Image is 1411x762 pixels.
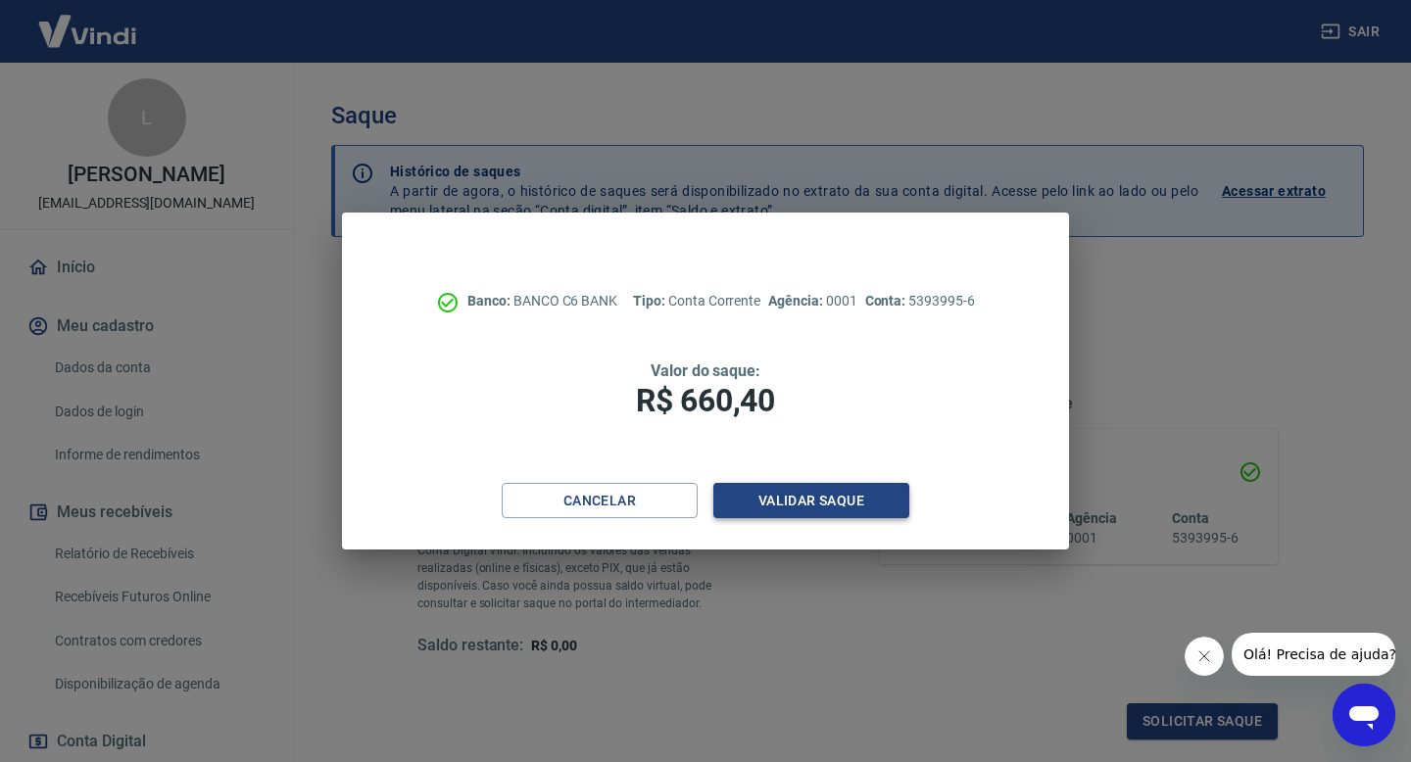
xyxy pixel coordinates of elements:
span: Valor do saque: [651,361,760,380]
button: Cancelar [502,483,698,519]
iframe: Close message [1185,637,1224,676]
p: 0001 [768,291,856,311]
span: Conta: [865,293,909,309]
iframe: Button to launch messaging window [1333,684,1395,746]
iframe: Message from company [1232,633,1395,676]
span: Olá! Precisa de ajuda? [12,14,165,29]
button: Validar saque [713,483,909,519]
p: 5393995-6 [865,291,975,311]
p: Conta Corrente [633,291,760,311]
span: Banco: [467,293,513,309]
p: BANCO C6 BANK [467,291,617,311]
span: Tipo: [633,293,668,309]
span: Agência: [768,293,826,309]
span: R$ 660,40 [636,382,775,419]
